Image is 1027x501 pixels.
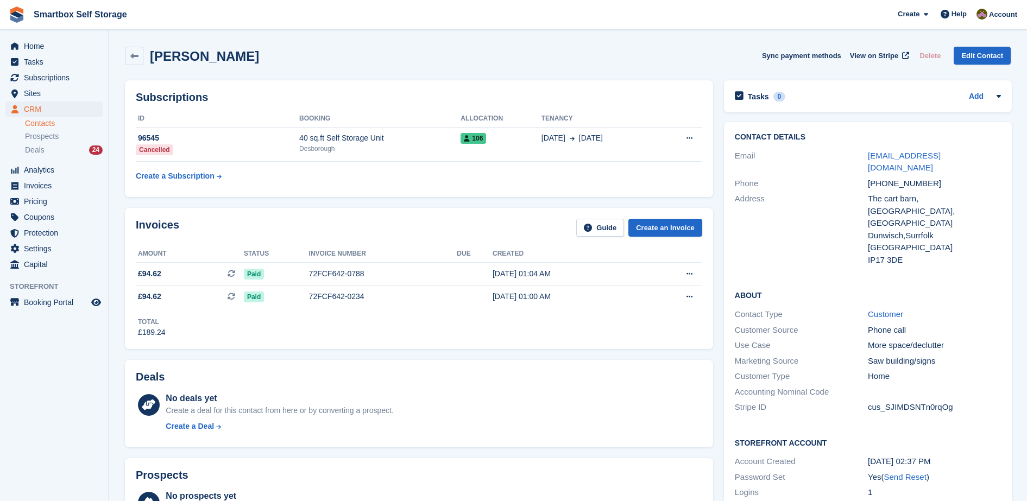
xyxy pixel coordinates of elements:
[24,178,89,193] span: Invoices
[166,421,393,432] a: Create a Deal
[989,9,1017,20] span: Account
[309,291,457,302] div: 72FCF642-0234
[138,317,166,327] div: Total
[735,401,868,414] div: Stripe ID
[541,132,565,144] span: [DATE]
[24,102,89,117] span: CRM
[735,355,868,367] div: Marketing Source
[309,268,457,280] div: 72FCF642-0788
[5,257,103,272] a: menu
[138,291,161,302] span: £94.62
[457,245,493,263] th: Due
[138,268,161,280] span: £94.62
[244,291,264,302] span: Paid
[868,455,1001,468] div: [DATE] 02:37 PM
[25,131,103,142] a: Prospects
[25,118,103,129] a: Contacts
[461,110,541,128] th: Allocation
[136,132,299,144] div: 96545
[868,370,1001,383] div: Home
[25,145,45,155] span: Deals
[868,471,1001,484] div: Yes
[166,421,214,432] div: Create a Deal
[976,9,987,20] img: Kayleigh Devlin
[735,193,868,266] div: Address
[735,455,868,468] div: Account Created
[166,392,393,405] div: No deals yet
[868,324,1001,337] div: Phone call
[493,245,643,263] th: Created
[136,371,165,383] h2: Deals
[5,102,103,117] a: menu
[24,54,89,69] span: Tasks
[150,49,259,64] h2: [PERSON_NAME]
[541,110,659,128] th: Tenancy
[868,309,903,319] a: Customer
[735,308,868,321] div: Contact Type
[868,242,1001,254] div: [GEOGRAPHIC_DATA]
[762,47,841,65] button: Sync payment methods
[735,289,1001,300] h2: About
[735,133,1001,142] h2: Contact Details
[24,241,89,256] span: Settings
[136,219,179,237] h2: Invoices
[24,225,89,240] span: Protection
[493,291,643,302] div: [DATE] 01:00 AM
[24,39,89,54] span: Home
[628,219,702,237] a: Create an Invoice
[868,151,941,173] a: [EMAIL_ADDRESS][DOMAIN_NAME]
[735,150,868,174] div: Email
[868,339,1001,352] div: More space/declutter
[735,324,868,337] div: Customer Source
[576,219,624,237] a: Guide
[309,245,457,263] th: Invoice number
[244,245,309,263] th: Status
[9,7,25,23] img: stora-icon-8386f47178a22dfd0bd8f6a31ec36ba5ce8667c1dd55bd0f319d3a0aa187defe.svg
[25,131,59,142] span: Prospects
[735,437,1001,448] h2: Storefront Account
[25,144,103,156] a: Deals 24
[299,110,461,128] th: Booking
[299,132,461,144] div: 40 sq.ft Self Storage Unit
[24,194,89,209] span: Pricing
[954,47,1011,65] a: Edit Contact
[868,177,1001,190] div: [PHONE_NUMBER]
[898,9,919,20] span: Create
[24,257,89,272] span: Capital
[735,177,868,190] div: Phone
[5,162,103,177] a: menu
[868,193,1001,230] div: The cart barn, [GEOGRAPHIC_DATA], [GEOGRAPHIC_DATA]
[5,39,103,54] a: menu
[748,92,769,102] h2: Tasks
[735,339,868,352] div: Use Case
[136,469,188,481] h2: Prospects
[138,327,166,338] div: £189.24
[735,386,868,398] div: Accounting Nominal Code
[24,70,89,85] span: Subscriptions
[5,210,103,225] a: menu
[5,70,103,85] a: menu
[5,194,103,209] a: menu
[29,5,131,23] a: Smartbox Self Storage
[868,230,1001,242] div: Dunwisch,Surrfolk
[5,54,103,69] a: menu
[5,86,103,101] a: menu
[881,472,929,481] span: ( )
[868,486,1001,499] div: 1
[136,91,702,104] h2: Subscriptions
[952,9,967,20] span: Help
[5,295,103,310] a: menu
[461,133,486,144] span: 106
[850,50,898,61] span: View on Stripe
[136,170,215,182] div: Create a Subscription
[24,162,89,177] span: Analytics
[24,295,89,310] span: Booking Portal
[10,281,108,292] span: Storefront
[5,225,103,240] a: menu
[24,210,89,225] span: Coupons
[735,471,868,484] div: Password Set
[244,269,264,280] span: Paid
[773,92,786,102] div: 0
[735,486,868,499] div: Logins
[868,355,1001,367] div: Saw building/signs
